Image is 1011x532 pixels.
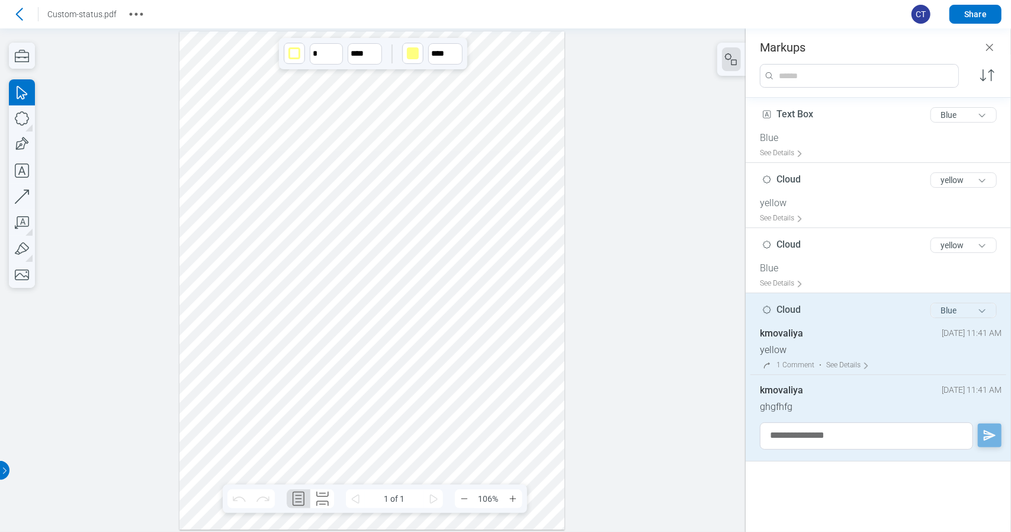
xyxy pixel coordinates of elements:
[942,328,1002,339] div: [DATE] 11:41 AM
[949,5,1002,24] button: Share
[760,209,808,227] div: See Details
[127,5,146,24] button: More actions
[227,489,251,508] button: Undo
[760,144,808,162] div: See Details
[930,107,997,123] button: Blue
[826,356,874,374] div: See Details
[310,489,334,508] button: Continuous Page Layout
[930,172,997,188] button: yellow
[983,40,997,55] button: Close
[760,344,1002,356] div: yellow
[776,108,813,120] span: Text Box
[819,361,821,370] div: •
[365,489,424,508] span: 1 of 1
[251,489,275,508] button: Redo
[776,361,814,370] div: 1 Comment
[287,489,310,508] button: Single Page Layout
[474,489,503,508] span: 106%
[911,5,930,24] span: CT
[776,304,801,315] span: Cloud
[760,262,1006,274] div: Blue
[503,489,522,508] button: Zoom In
[942,385,1002,396] div: [DATE] 11:41 AM
[760,40,805,55] h3: Markups
[760,384,803,396] div: kmovaliya
[760,274,808,293] div: See Details
[760,401,1002,413] div: ghgfhfg
[776,239,801,250] span: Cloud
[760,197,1006,209] div: yellow
[930,238,997,253] button: yellow
[455,489,474,508] button: Zoom Out
[760,132,1006,144] div: Blue
[760,328,803,339] div: kmovaliya
[48,8,117,20] h1: Custom-status.pdf
[930,303,997,318] button: Blue
[776,174,801,185] span: Cloud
